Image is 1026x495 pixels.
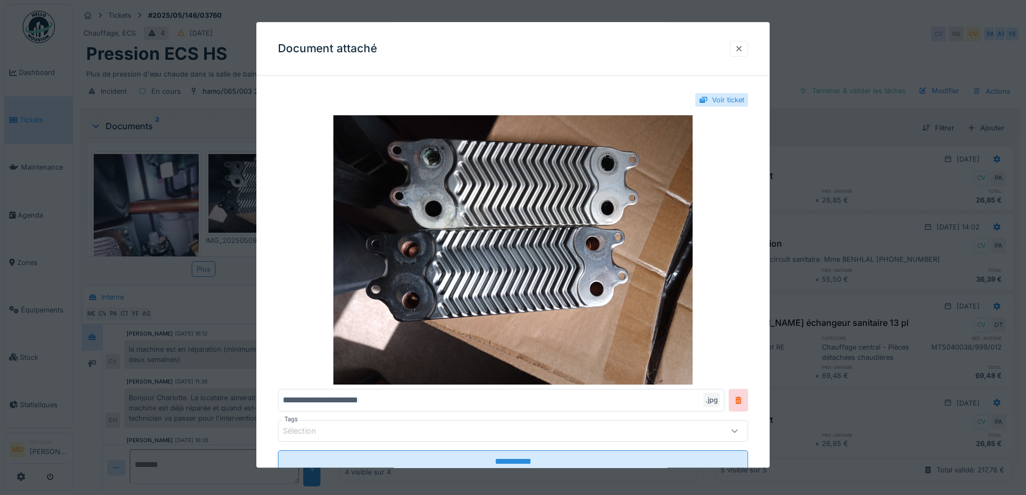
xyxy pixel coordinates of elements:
img: 3f126cbe-f95a-477d-bab4-25c4326b6494-IMG_20250509_111543_058.jpg [278,116,748,385]
div: Sélection [283,426,331,437]
div: Voir ticket [712,95,744,105]
h3: Document attaché [278,42,377,55]
label: Tags [282,415,300,424]
div: .jpg [703,393,720,408]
